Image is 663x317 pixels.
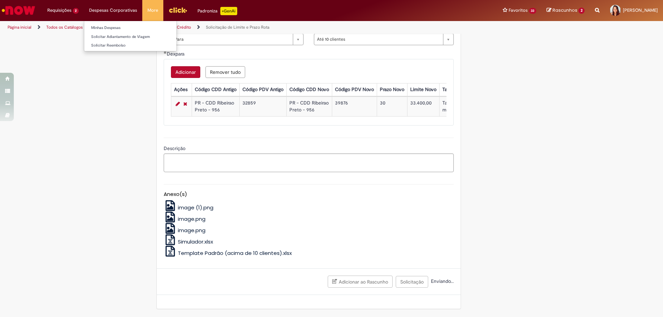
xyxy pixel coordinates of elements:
[167,51,186,57] span: Dexpara
[192,83,239,96] th: Código CDD Antigo
[164,227,206,234] a: image.png
[84,42,176,49] a: Solicitar Reembolso
[164,249,292,257] a: Template Padrão (acima de 10 clientes).xlsx
[439,83,458,96] th: Taxa
[84,33,176,41] a: Solicitar Adiantamento de Viagem
[177,24,191,30] a: Crédito
[174,100,182,108] a: Editar Linha 1
[286,83,332,96] th: Código CDD Novo
[377,83,407,96] th: Prazo Novo
[239,97,286,116] td: 32859
[167,34,289,45] span: DexPara
[164,191,454,197] h5: Anexo(s)
[552,7,577,13] span: Rascunhos
[164,238,213,245] a: Simulador.xlsx
[1,3,36,17] img: ServiceNow
[206,24,269,30] a: Solicitação de Limite e Prazo Rota
[623,7,658,13] span: [PERSON_NAME]
[178,227,205,234] span: image.png
[84,24,176,32] a: Minhas Despesas
[171,66,200,78] button: Add a row for Dexpara
[164,215,206,222] a: image.png
[47,7,71,14] span: Requisições
[164,145,187,151] span: Descrição
[430,278,454,284] span: Enviando...
[178,249,292,257] span: Template Padrão (acima de 10 clientes).xlsx
[332,97,377,116] td: 39876
[192,97,239,116] td: PR - CDD Ribeirao Preto - 956
[164,204,214,211] a: image (1).png
[239,83,286,96] th: Código PDV Antigo
[407,83,439,96] th: Limite Novo
[377,97,407,116] td: 30
[5,21,437,34] ul: Trilhas de página
[439,97,458,116] td: Taxa matriz
[8,24,31,30] a: Página inicial
[89,7,137,14] span: Despesas Corporativas
[182,100,189,108] a: Remover linha 1
[169,5,187,15] img: click_logo_yellow_360x200.png
[178,204,213,211] span: image (1).png
[171,83,192,96] th: Ações
[317,34,440,45] span: Até 10 clientes
[84,21,177,51] ul: Despesas Corporativas
[164,51,167,54] span: Obrigatório Preenchido
[578,8,585,14] span: 2
[198,7,237,15] div: Padroniza
[205,66,245,78] button: Remove all rows for Dexpara
[46,24,83,30] a: Todos os Catálogos
[529,8,537,14] span: 33
[73,8,79,14] span: 2
[407,97,439,116] td: 33.400,00
[164,153,454,172] textarea: Descrição
[332,83,377,96] th: Código PDV Novo
[178,215,205,222] span: image.png
[147,7,158,14] span: More
[220,7,237,15] p: +GenAi
[509,7,528,14] span: Favoritos
[286,97,332,116] td: PR - CDD Ribeirao Preto - 956
[178,238,213,245] span: Simulador.xlsx
[547,7,585,14] a: Rascunhos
